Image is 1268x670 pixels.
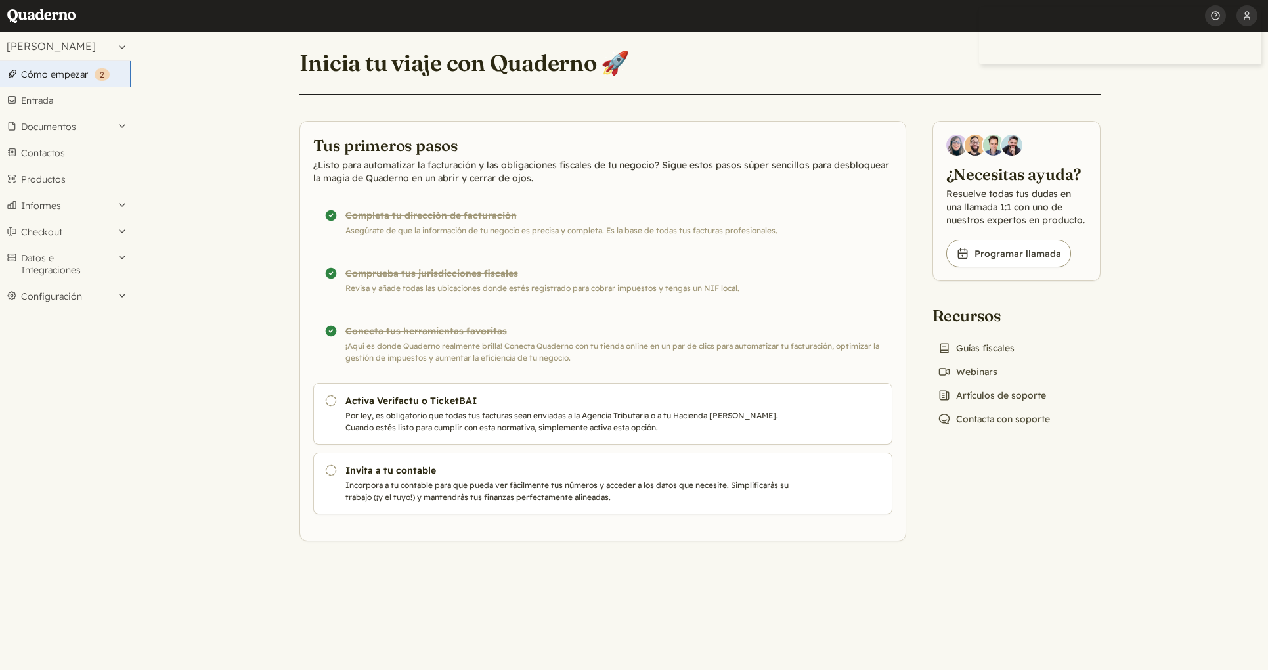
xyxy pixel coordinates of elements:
h3: Activa Verifactu o TicketBAI [345,394,793,407]
h3: Invita a tu contable [345,464,793,477]
img: Diana Carrasco, Account Executive at Quaderno [946,135,967,156]
p: Resuelve todas tus dudas en una llamada 1:1 con uno de nuestros expertos en producto. [946,187,1087,227]
a: Artículos de soporte [932,386,1051,405]
img: Ivo Oltmans, Business Developer at Quaderno [983,135,1004,156]
a: Activa Verifactu o TicketBAI Por ley, es obligatorio que todas tus facturas sean enviadas a la Ag... [313,383,892,445]
img: Jairo Fumero, Account Executive at Quaderno [965,135,986,156]
a: Programar llamada [946,240,1071,267]
a: Contacta con soporte [932,410,1055,428]
h2: Tus primeros pasos [313,135,892,156]
h1: Inicia tu viaje con Quaderno 🚀 [299,49,630,78]
p: Incorpora a tu contable para que pueda ver fácilmente tus números y acceder a los datos que neces... [345,480,793,503]
p: ¿Listo para automatizar la facturación y las obligaciones fiscales de tu negocio? Sigue estos pas... [313,158,892,185]
h2: Recursos [932,305,1055,326]
a: Webinars [932,363,1003,381]
p: Por ley, es obligatorio que todas tus facturas sean enviadas a la Agencia Tributaria o a tu Hacie... [345,410,793,434]
img: Javier Rubio, DevRel at Quaderno [1001,135,1022,156]
a: Invita a tu contable Incorpora a tu contable para que pueda ver fácilmente tus números y acceder ... [313,453,892,514]
h2: ¿Necesitas ayuda? [946,164,1087,185]
span: 2 [100,70,104,79]
a: Guías fiscales [932,339,1020,357]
